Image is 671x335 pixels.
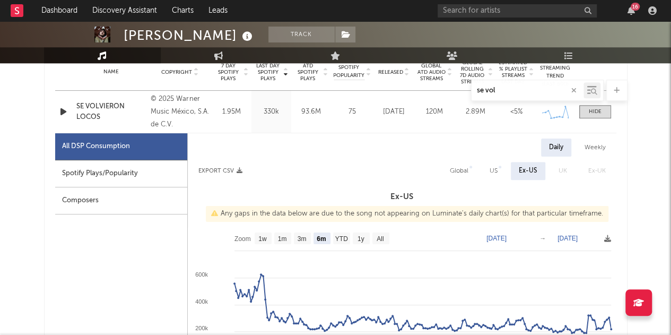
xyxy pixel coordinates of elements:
span: Global Rolling 7D Audio Streams [458,59,487,85]
text: Zoom [234,235,251,243]
h3: Ex-US [188,191,616,203]
text: 1y [357,235,364,243]
text: 1m [277,235,286,243]
div: Global [450,165,468,177]
a: SE VOLVIERON LOCOS [76,101,146,122]
span: Last Day Spotify Plays [254,63,282,82]
span: Copyright [161,69,192,75]
div: All DSP Consumption [55,133,187,160]
button: Track [268,27,335,42]
text: 600k [195,271,208,278]
text: 1w [258,235,267,243]
div: 93.6M [294,107,328,117]
span: 7 Day Spotify Plays [214,63,242,82]
text: 400k [195,298,208,305]
div: <5% [499,107,534,117]
div: All DSP Consumption [62,140,130,153]
div: 1.95M [214,107,249,117]
span: Estimated % Playlist Streams Last Day [499,59,528,85]
button: Export CSV [198,168,242,174]
div: © 2025 Warner Music México, S.A. de C.V. [151,93,208,131]
input: Search by song name or URL [472,87,583,95]
input: Search for artists [438,4,597,18]
span: ATD Spotify Plays [294,63,322,82]
div: Weekly [577,139,614,157]
span: Spotify Popularity [333,64,364,80]
div: [PERSON_NAME] [124,27,255,44]
button: 16 [628,6,635,15]
div: 16 [631,3,640,11]
div: 120M [417,107,452,117]
div: 75 [334,107,371,117]
div: [DATE] [376,107,412,117]
div: Spotify Plays/Popularity [55,160,187,187]
text: → [539,235,546,242]
div: 2.89M [458,107,493,117]
span: Global ATD Audio Streams [417,63,446,82]
text: [DATE] [557,235,578,242]
text: [DATE] [486,235,507,242]
text: YTD [335,235,347,243]
div: Name [76,68,146,76]
div: 330k [254,107,289,117]
text: 6m [317,235,326,243]
div: Composers [55,187,187,214]
text: 3m [297,235,306,243]
div: Ex-US [519,165,537,177]
div: Any gaps in the data below are due to the song not appearing on Luminate's daily chart(s) for tha... [206,206,608,222]
div: Global Streaming Trend (Last 60D) [539,56,571,88]
text: All [377,235,384,243]
span: Released [378,69,403,75]
text: 200k [195,325,208,331]
div: Daily [541,139,571,157]
div: US [490,165,498,177]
